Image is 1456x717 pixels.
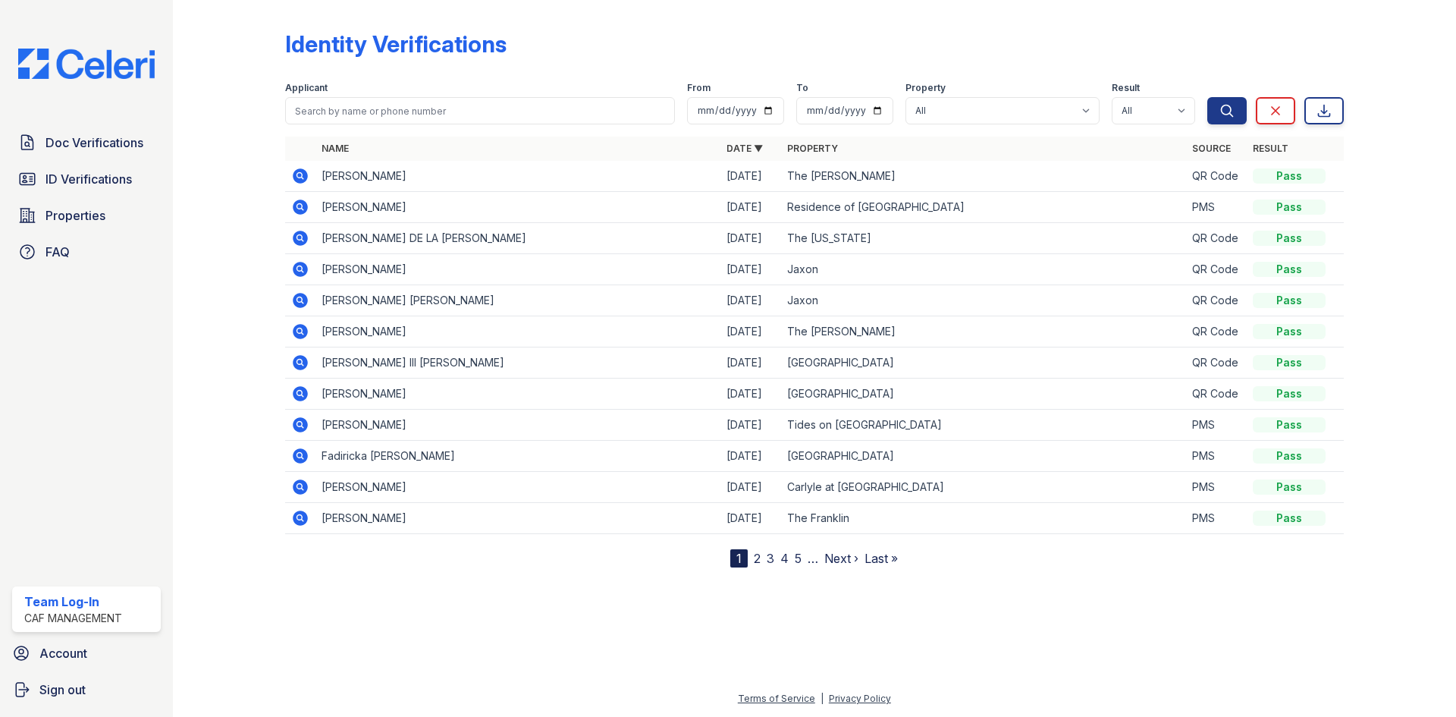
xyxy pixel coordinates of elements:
td: [DATE] [720,161,781,192]
a: Sign out [6,675,167,705]
div: Pass [1253,448,1326,464]
a: Account [6,638,167,668]
a: Last » [864,551,898,566]
td: PMS [1186,410,1247,441]
span: … [808,549,818,568]
td: The Franklin [781,503,1186,534]
td: [GEOGRAPHIC_DATA] [781,347,1186,379]
span: Properties [45,206,105,225]
a: 3 [767,551,774,566]
td: Carlyle at [GEOGRAPHIC_DATA] [781,472,1186,503]
td: Jaxon [781,254,1186,285]
div: Team Log-In [24,593,122,611]
input: Search by name or phone number [285,97,675,124]
a: 2 [754,551,761,566]
a: ID Verifications [12,164,161,194]
td: [PERSON_NAME] [315,316,720,347]
td: [PERSON_NAME] [315,410,720,441]
td: [PERSON_NAME] III [PERSON_NAME] [315,347,720,379]
a: Result [1253,143,1288,154]
div: Pass [1253,262,1326,277]
div: | [821,693,824,704]
td: [PERSON_NAME] [PERSON_NAME] [315,285,720,316]
img: CE_Logo_Blue-a8612792a0a2168367f1c8372b55b34899dd931a85d93a1a3d3e32e68fde9ad4.png [6,49,167,79]
td: The [US_STATE] [781,223,1186,254]
td: QR Code [1186,223,1247,254]
td: QR Code [1186,379,1247,410]
div: Pass [1253,231,1326,246]
a: Terms of Service [738,693,815,704]
label: To [796,82,808,94]
a: Properties [12,200,161,231]
div: Pass [1253,355,1326,370]
td: QR Code [1186,254,1247,285]
div: Pass [1253,417,1326,432]
div: Pass [1253,168,1326,184]
td: [DATE] [720,441,781,472]
a: Date ▼ [726,143,763,154]
label: Property [905,82,946,94]
td: [PERSON_NAME] [315,192,720,223]
div: Pass [1253,511,1326,526]
td: QR Code [1186,316,1247,347]
a: Source [1192,143,1231,154]
div: 1 [730,549,748,568]
td: [PERSON_NAME] [315,503,720,534]
span: Doc Verifications [45,134,143,152]
div: Pass [1253,324,1326,339]
div: Pass [1253,480,1326,495]
a: 5 [795,551,802,566]
td: [DATE] [720,254,781,285]
td: [GEOGRAPHIC_DATA] [781,379,1186,410]
div: Pass [1253,386,1326,401]
td: The [PERSON_NAME] [781,161,1186,192]
a: Property [787,143,838,154]
td: [DATE] [720,316,781,347]
td: PMS [1186,441,1247,472]
td: Tides on [GEOGRAPHIC_DATA] [781,410,1186,441]
td: [PERSON_NAME] [315,254,720,285]
a: 4 [780,551,789,566]
td: QR Code [1186,285,1247,316]
td: Jaxon [781,285,1186,316]
td: [DATE] [720,410,781,441]
div: Pass [1253,293,1326,308]
td: [GEOGRAPHIC_DATA] [781,441,1186,472]
td: [PERSON_NAME] [315,472,720,503]
a: FAQ [12,237,161,267]
a: Privacy Policy [829,693,891,704]
a: Next › [824,551,858,566]
td: [DATE] [720,347,781,379]
div: CAF Management [24,611,122,626]
span: ID Verifications [45,170,132,188]
td: The [PERSON_NAME] [781,316,1186,347]
td: QR Code [1186,161,1247,192]
td: [DATE] [720,223,781,254]
label: Applicant [285,82,328,94]
td: Residence of [GEOGRAPHIC_DATA] [781,192,1186,223]
td: [PERSON_NAME] [315,161,720,192]
label: Result [1112,82,1140,94]
span: Account [39,644,87,662]
td: [DATE] [720,379,781,410]
td: PMS [1186,472,1247,503]
td: [PERSON_NAME] [315,379,720,410]
td: PMS [1186,192,1247,223]
div: Identity Verifications [285,30,507,58]
a: Name [322,143,349,154]
label: From [687,82,711,94]
span: Sign out [39,681,86,699]
td: Fadiricka [PERSON_NAME] [315,441,720,472]
a: Doc Verifications [12,127,161,158]
td: [DATE] [720,285,781,316]
div: Pass [1253,200,1326,215]
td: [DATE] [720,192,781,223]
td: [PERSON_NAME] DE LA [PERSON_NAME] [315,223,720,254]
td: [DATE] [720,503,781,534]
span: FAQ [45,243,70,261]
td: [DATE] [720,472,781,503]
td: QR Code [1186,347,1247,379]
td: PMS [1186,503,1247,534]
